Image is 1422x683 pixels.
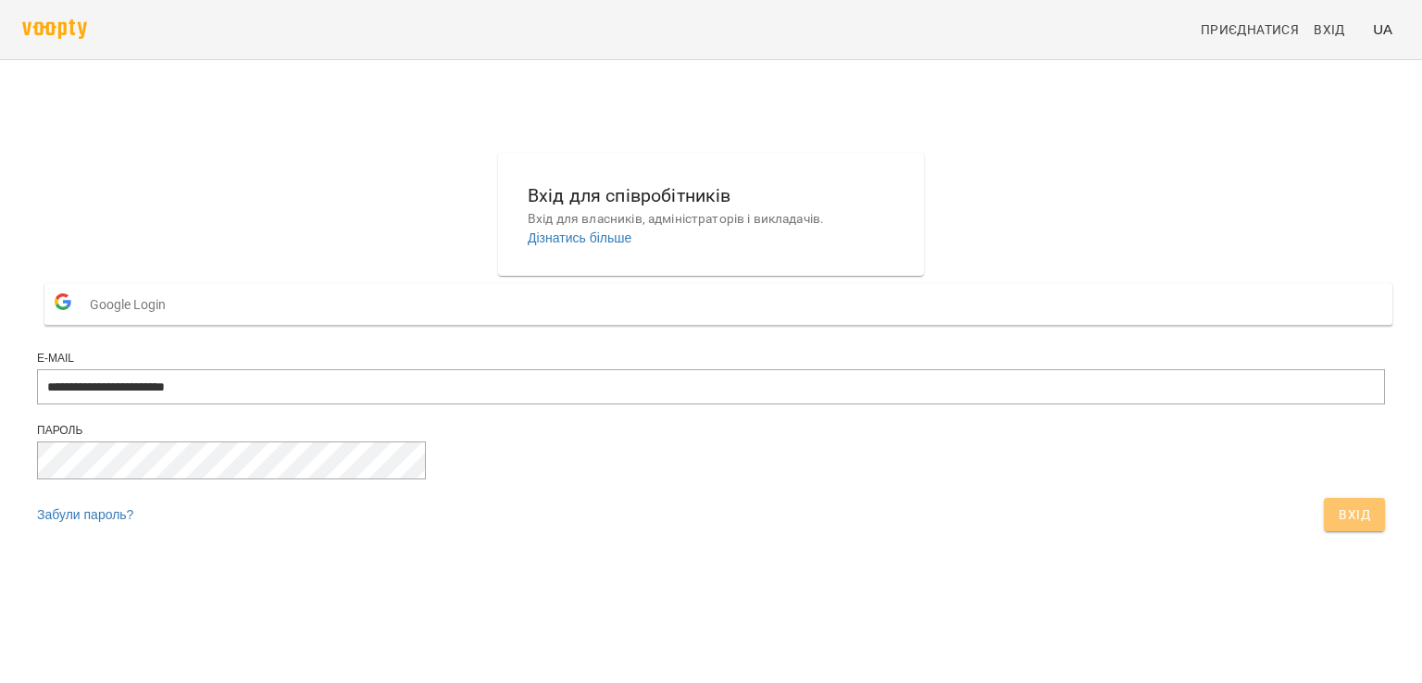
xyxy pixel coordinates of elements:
[1306,13,1366,46] a: Вхід
[513,167,909,262] button: Вхід для співробітниківВхід для власників, адміністраторів і викладачів.Дізнатись більше
[44,283,1392,325] button: Google Login
[528,210,894,229] p: Вхід для власників, адміністраторів і викладачів.
[1314,19,1345,41] span: Вхід
[37,351,1385,366] div: E-mail
[528,230,631,245] a: Дізнатись більше
[37,423,1385,439] div: Пароль
[1339,503,1370,526] span: Вхід
[1201,19,1299,41] span: Приєднатися
[1373,19,1392,39] span: UA
[1366,12,1400,46] button: UA
[1324,498,1385,531] button: Вхід
[37,507,133,522] a: Забули пароль?
[22,19,87,39] img: voopty.png
[1193,13,1306,46] a: Приєднатися
[90,286,175,323] span: Google Login
[528,181,894,210] h6: Вхід для співробітників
